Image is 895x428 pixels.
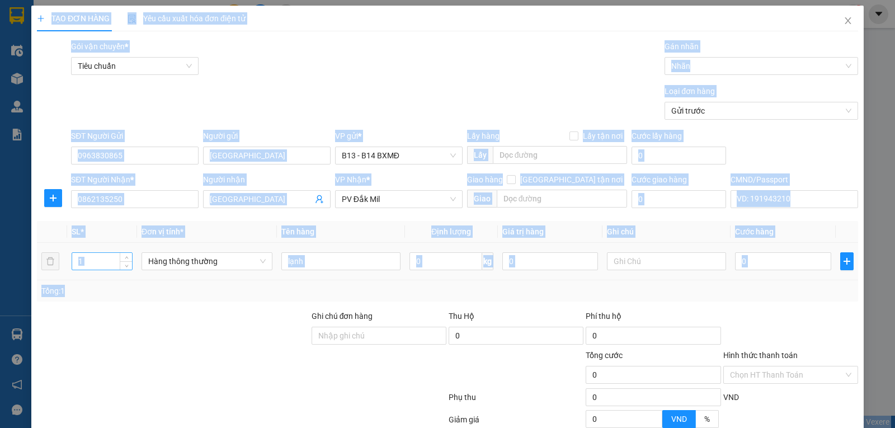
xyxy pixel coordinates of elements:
[431,227,471,236] span: Định lượng
[502,227,544,236] span: Giá trị hàng
[497,190,628,208] input: Dọc đường
[735,227,774,236] span: Cước hàng
[72,227,81,236] span: SL
[467,131,500,140] span: Lấy hàng
[45,194,62,203] span: plus
[78,58,192,74] span: Tiêu chuẩn
[128,14,246,23] span: Yêu cầu xuất hóa đơn điện tử
[315,195,324,204] span: user-add
[502,252,598,270] input: 0
[731,173,858,186] div: CMND/Passport
[723,351,798,360] label: Hình thức thanh toán
[148,253,266,270] span: Hàng thông thường
[493,146,628,164] input: Dọc đường
[142,227,183,236] span: Đơn vị tính
[704,415,710,424] span: %
[86,78,103,94] span: Nơi nhận:
[841,257,853,266] span: plus
[665,87,715,96] label: Loại đơn hàng
[11,25,26,53] img: logo
[123,262,130,269] span: down
[665,42,699,51] label: Gán nhãn
[203,173,331,186] div: Người nhận
[632,131,682,140] label: Cước lấy hàng
[632,147,726,164] input: Cước lấy hàng
[37,14,110,23] span: TẠO ĐƠN HÀNG
[120,261,132,270] span: Decrease Value
[671,102,851,119] span: Gửi trước
[467,175,503,184] span: Giao hàng
[335,130,463,142] div: VP gửi
[723,393,739,402] span: VND
[335,175,366,184] span: VP Nhận
[37,15,45,22] span: plus
[632,175,687,184] label: Cước giao hàng
[41,285,346,297] div: Tổng: 1
[312,312,373,321] label: Ghi chú đơn hàng
[516,173,627,186] span: [GEOGRAPHIC_DATA] tận nơi
[106,50,158,59] span: 09:20:36 [DATE]
[44,189,62,207] button: plus
[120,253,132,261] span: Increase Value
[844,16,852,25] span: close
[281,227,314,236] span: Tên hàng
[71,130,199,142] div: SĐT Người Gửi
[586,351,623,360] span: Tổng cước
[128,15,136,23] img: icon
[41,252,59,270] button: delete
[482,252,493,270] span: kg
[123,255,130,261] span: up
[671,415,687,424] span: VND
[447,391,585,411] div: Phụ thu
[342,147,456,164] span: B13 - B14 BXMĐ
[312,327,446,345] input: Ghi chú đơn hàng
[71,42,128,51] span: Gói vận chuyển
[586,310,720,327] div: Phí thu hộ
[11,78,23,94] span: Nơi gửi:
[632,190,726,208] input: Cước giao hàng
[100,42,158,50] span: B131410250618
[607,252,726,270] input: Ghi Chú
[602,221,731,243] th: Ghi chú
[71,173,199,186] div: SĐT Người Nhận
[39,67,130,76] strong: BIÊN NHẬN GỬI HÀNG HOÁ
[467,146,493,164] span: Lấy
[29,18,91,60] strong: CÔNG TY TNHH [GEOGRAPHIC_DATA] 214 QL13 - P.26 - Q.BÌNH THẠNH - TP HCM 1900888606
[467,190,497,208] span: Giao
[342,191,456,208] span: PV Đắk Mil
[281,252,401,270] input: VD: Bàn, Ghế
[832,6,864,37] button: Close
[578,130,627,142] span: Lấy tận nơi
[449,312,474,321] span: Thu Hộ
[112,78,140,84] span: PV Đắk Mil
[840,252,854,270] button: plus
[203,130,331,142] div: Người gửi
